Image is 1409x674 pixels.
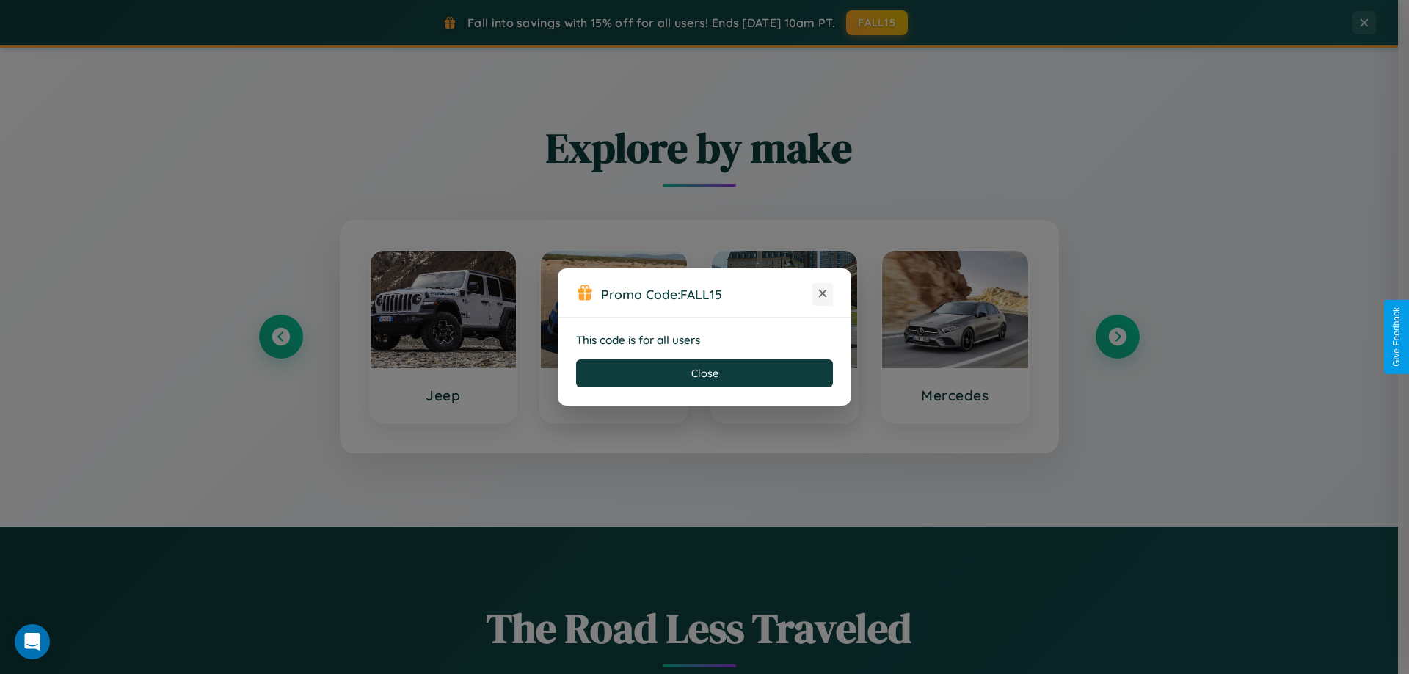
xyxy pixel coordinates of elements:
b: FALL15 [680,286,722,302]
div: Give Feedback [1391,307,1402,367]
button: Close [576,359,833,387]
div: Open Intercom Messenger [15,624,50,659]
h3: Promo Code: [601,286,812,302]
strong: This code is for all users [576,333,700,347]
